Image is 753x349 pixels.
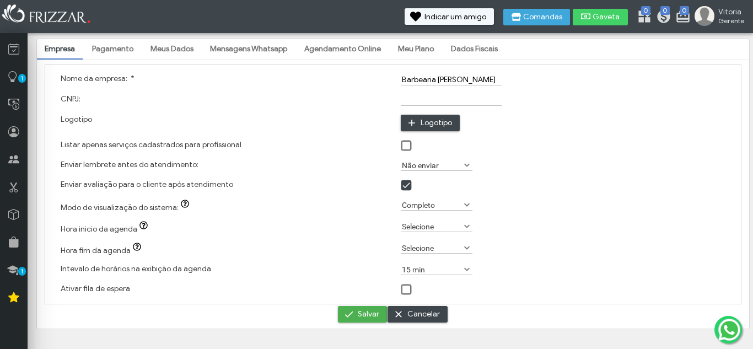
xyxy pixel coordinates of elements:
[718,7,744,17] span: Vitoria
[61,203,195,212] label: Modo de visualização do sistema:
[660,6,670,15] span: 0
[61,115,92,124] label: Logotipo
[401,200,462,210] label: Completo
[637,9,648,26] a: 0
[61,246,147,255] label: Hora fim da agenda
[131,243,146,254] button: Hora fim da agenda
[179,200,194,211] button: Modo de visualização do sistema:
[424,13,486,21] span: Indicar um amigo
[61,180,233,189] label: Enviar avaliação para o cliente após atendimento
[593,13,620,21] span: Gaveta
[61,160,198,169] label: Enviar lembrete antes do atendimento:
[202,40,295,58] a: Mensagens Whatsapp
[407,306,440,323] span: Cancelar
[338,306,387,323] button: Salvar
[716,316,743,343] img: whatsapp.png
[61,94,80,104] label: CNPJ:
[390,40,442,58] a: Meu Plano
[297,40,389,58] a: Agendamento Online
[18,267,26,276] span: 1
[143,40,201,58] a: Meus Dados
[680,6,689,15] span: 0
[18,74,26,83] span: 1
[656,9,667,26] a: 0
[61,284,130,293] label: Ativar fila de espera
[503,9,570,25] button: Comandas
[401,160,462,170] label: Não enviar
[405,8,494,25] button: Indicar um amigo
[675,9,686,26] a: 0
[61,140,241,149] label: Listar apenas serviços cadastrados para profissional
[718,17,744,25] span: Gerente
[61,224,153,234] label: Hora inicio da agenda
[37,40,83,58] a: Empresa
[695,6,747,28] a: Vitoria Gerente
[61,74,135,83] label: Nome da empresa:
[573,9,628,25] button: Gaveta
[523,13,562,21] span: Comandas
[84,40,141,58] a: Pagamento
[443,40,505,58] a: Dados Fiscais
[641,6,650,15] span: 0
[401,264,462,275] label: 15 min
[401,243,462,253] label: Selecione
[358,306,379,323] span: Salvar
[388,306,448,323] button: Cancelar
[137,221,153,232] button: Hora inicio da agenda
[61,264,211,273] label: Intevalo de horários na exibição da agenda
[401,221,462,232] label: Selecione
